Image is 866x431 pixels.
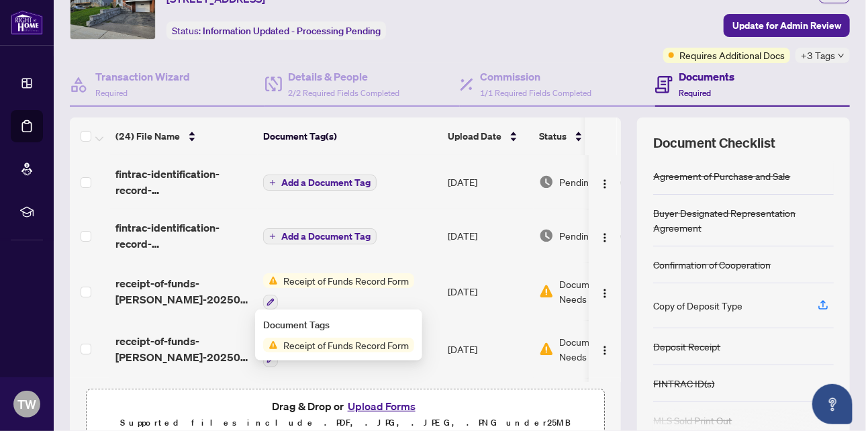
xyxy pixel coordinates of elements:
img: Document Status [539,284,554,299]
span: Required [679,88,712,98]
button: Logo [594,171,616,193]
span: Update for Admin Review [732,15,841,36]
th: Upload Date [442,117,534,155]
span: (24) File Name [115,129,180,144]
img: Logo [599,179,610,189]
span: Requires Additional Docs [679,48,785,62]
span: Required [95,88,128,98]
div: Deposit Receipt [653,339,720,354]
img: Document Status [539,175,554,189]
button: Update for Admin Review [724,14,850,37]
div: Document Tags [263,318,414,332]
div: Copy of Deposit Type [653,298,742,313]
h4: Documents [679,68,735,85]
span: fintrac-identification-record-[PERSON_NAME]-20250827-074046 1.pdf [115,220,252,252]
img: Status Icon [263,273,278,288]
button: Status IconReceipt of Funds Record Form [263,273,414,309]
th: (24) File Name [110,117,258,155]
span: Document Needs Work [559,277,629,306]
td: [DATE] [442,320,534,378]
img: Logo [599,232,610,243]
img: Logo [599,288,610,299]
h4: Transaction Wizard [95,68,190,85]
td: [DATE] [442,262,534,320]
span: Status [539,129,567,144]
h4: Commission [480,68,591,85]
span: Upload Date [448,129,501,144]
div: Buyer Designated Representation Agreement [653,205,834,235]
button: Logo [594,225,616,246]
span: receipt-of-funds-[PERSON_NAME]-20250828-074135 1.pdf [115,275,252,307]
button: Logo [594,281,616,302]
span: Document Needs Work [559,334,629,364]
td: [DATE] [442,155,534,209]
img: Logo [599,345,610,356]
button: Add a Document Tag [263,228,377,245]
img: Status Icon [263,338,278,352]
span: down [838,52,845,59]
th: Status [534,117,648,155]
span: Document Checklist [653,134,775,152]
button: Open asap [812,384,853,424]
h4: Details & People [289,68,400,85]
span: Receipt of Funds Record Form [278,273,414,288]
span: Add a Document Tag [281,178,371,187]
th: Document Tag(s) [258,117,442,155]
span: Receipt of Funds Record Form [278,338,414,352]
span: receipt-of-funds-[PERSON_NAME]-20250828-074135.pdf [115,333,252,365]
img: Document Status [539,342,554,356]
span: plus [269,179,276,186]
span: TW [17,395,36,414]
p: Supported files include .PDF, .JPG, .JPEG, .PNG under 25 MB [95,415,596,431]
span: plus [269,233,276,240]
div: FINTRAC ID(s) [653,376,714,391]
button: Upload Forms [344,397,420,415]
span: Pending Review [559,175,626,189]
td: [DATE] [442,209,534,262]
span: +3 Tags [801,48,835,63]
button: Add a Document Tag [263,175,377,191]
div: Status: [166,21,386,40]
span: Pending Review [559,228,626,243]
span: Drag & Drop or [272,397,420,415]
img: logo [11,10,43,35]
span: 1/1 Required Fields Completed [480,88,591,98]
span: Information Updated - Processing Pending [203,25,381,37]
div: Agreement of Purchase and Sale [653,169,790,183]
button: Add a Document Tag [263,228,377,244]
span: Add a Document Tag [281,232,371,241]
div: Confirmation of Cooperation [653,257,771,272]
button: Logo [594,338,616,360]
span: 2/2 Required Fields Completed [289,88,400,98]
span: fintrac-identification-record-[PERSON_NAME]-20250827-073258 1.pdf [115,166,252,198]
img: Document Status [539,228,554,243]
